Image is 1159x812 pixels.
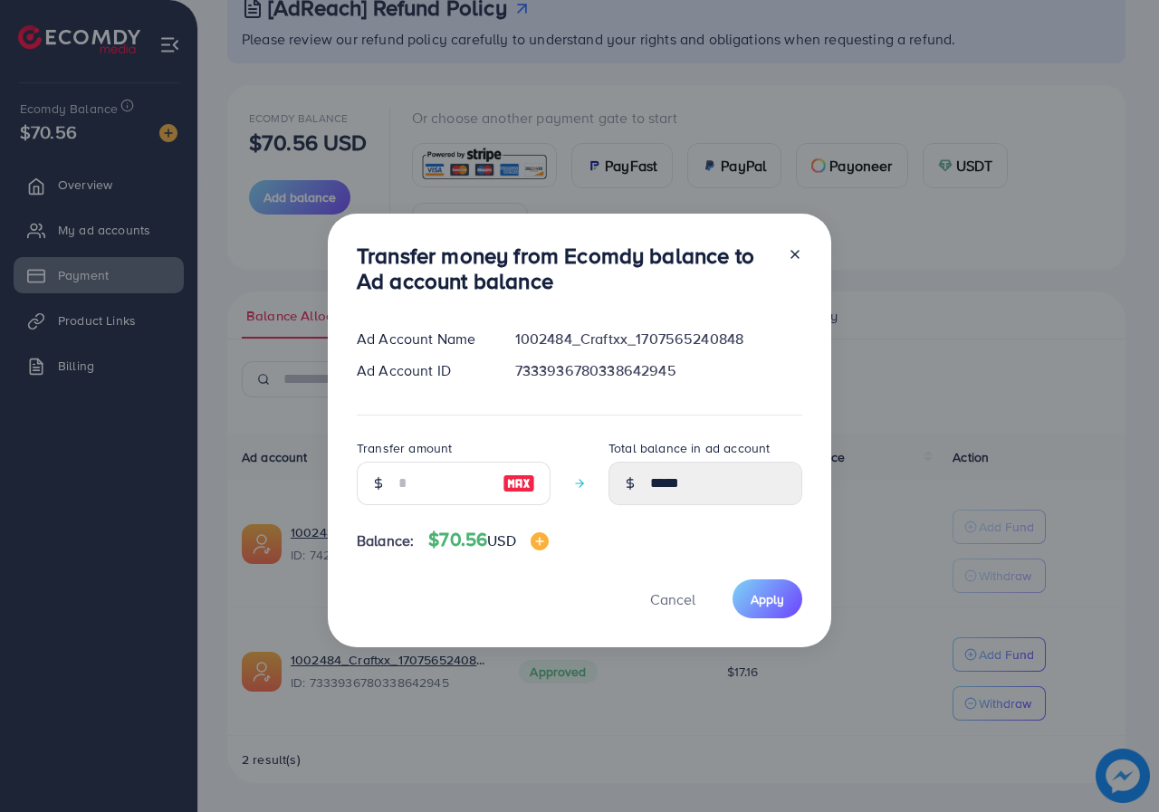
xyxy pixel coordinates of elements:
h4: $70.56 [428,529,548,551]
div: Ad Account Name [342,329,501,349]
div: Ad Account ID [342,360,501,381]
div: 1002484_Craftxx_1707565240848 [501,329,817,349]
img: image [531,532,549,550]
label: Transfer amount [357,439,452,457]
span: Balance: [357,530,414,551]
button: Cancel [627,579,718,618]
h3: Transfer money from Ecomdy balance to Ad account balance [357,243,773,295]
div: 7333936780338642945 [501,360,817,381]
label: Total balance in ad account [608,439,770,457]
img: image [503,473,535,494]
button: Apply [733,579,802,618]
span: Cancel [650,589,695,609]
span: Apply [751,590,784,608]
span: USD [487,530,515,550]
